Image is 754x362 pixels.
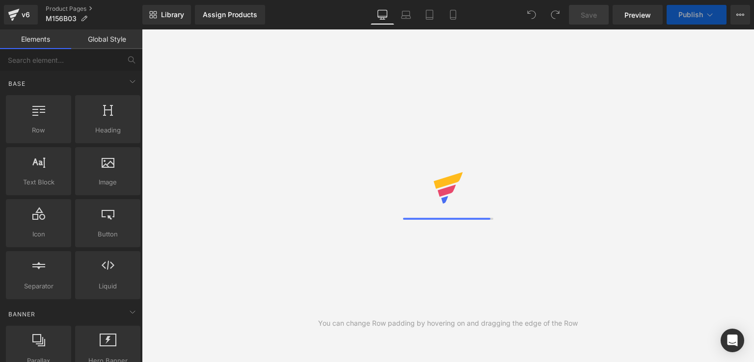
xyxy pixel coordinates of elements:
span: Icon [9,229,68,239]
span: Banner [7,310,36,319]
span: Save [581,10,597,20]
span: Separator [9,281,68,291]
button: Redo [545,5,565,25]
div: You can change Row padding by hovering on and dragging the edge of the Row [318,318,578,329]
span: Library [161,10,184,19]
a: Mobile [441,5,465,25]
button: More [730,5,750,25]
span: Row [9,125,68,135]
span: Button [78,229,137,239]
span: Base [7,79,27,88]
a: Tablet [418,5,441,25]
div: Open Intercom Messenger [721,329,744,352]
a: Product Pages [46,5,142,13]
span: Liquid [78,281,137,291]
div: Assign Products [203,11,257,19]
span: Heading [78,125,137,135]
span: Publish [678,11,703,19]
a: v6 [4,5,38,25]
span: Preview [624,10,651,20]
button: Undo [522,5,541,25]
a: New Library [142,5,191,25]
a: Desktop [371,5,394,25]
div: v6 [20,8,32,21]
span: M156B03 [46,15,77,23]
button: Publish [667,5,727,25]
a: Laptop [394,5,418,25]
span: Image [78,177,137,187]
a: Preview [613,5,663,25]
a: Global Style [71,29,142,49]
span: Text Block [9,177,68,187]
